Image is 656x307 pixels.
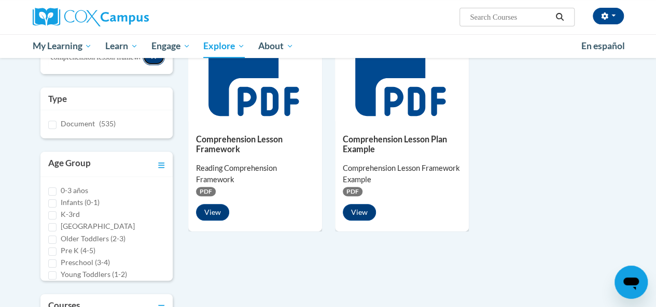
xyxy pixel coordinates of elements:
h5: Comprehension Lesson Framework [196,134,314,154]
div: Comprehension Lesson Framework Example [343,163,461,185]
label: K-3rd [61,209,80,220]
h3: Age Group [48,157,91,171]
label: 0-3 años [61,185,88,196]
div: Reading Comprehension Framework [196,163,314,185]
a: Cox Campus [33,8,219,26]
a: About [252,34,300,58]
h3: Type [48,93,165,105]
a: Explore [197,34,252,58]
button: View [196,204,229,221]
span: Engage [151,40,190,52]
span: PDF [343,187,362,196]
span: (535) [99,119,116,128]
button: Search [552,11,567,23]
span: Document [61,119,95,128]
span: Learn [105,40,138,52]
a: My Learning [26,34,99,58]
a: En español [575,35,632,57]
span: En español [581,40,625,51]
iframe: Button to launch messaging window [615,266,648,299]
span: Explore [203,40,245,52]
span: PDF [196,187,216,196]
button: View [343,204,376,221]
label: Older Toddlers (2-3) [61,233,125,244]
img: Cox Campus [33,8,149,26]
label: Pre K (4-5) [61,245,95,256]
button: Account Settings [593,8,624,24]
a: Learn [99,34,145,58]
label: Infants (0-1) [61,197,100,208]
div: Main menu [25,34,632,58]
label: Preschool (3-4) [61,257,110,268]
span: About [258,40,294,52]
h5: Comprehension Lesson Plan Example [343,134,461,154]
label: [GEOGRAPHIC_DATA] [61,221,135,232]
a: Toggle collapse [158,157,165,171]
label: Young Toddlers (1-2) [61,269,127,280]
input: Search Courses [469,11,552,23]
span: My Learning [32,40,92,52]
a: Engage [145,34,197,58]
